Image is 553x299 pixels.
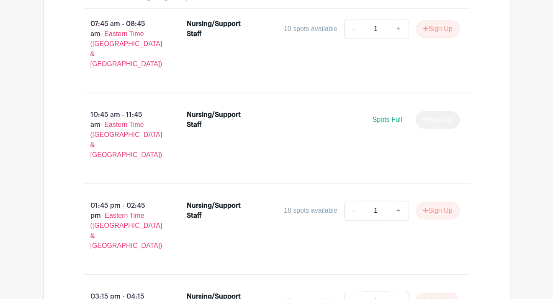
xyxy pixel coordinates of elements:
a: + [388,201,409,221]
p: 07:45 am - 08:45 am [70,15,174,72]
span: - Eastern Time ([GEOGRAPHIC_DATA] & [GEOGRAPHIC_DATA]) [90,212,162,249]
p: 01:45 pm - 02:45 pm [70,197,174,254]
div: Nursing/Support Staff [187,19,245,39]
span: - Eastern Time ([GEOGRAPHIC_DATA] & [GEOGRAPHIC_DATA]) [90,30,162,67]
button: Sign Up [416,20,460,38]
a: - [344,201,363,221]
a: - [344,19,363,39]
span: Spots Full [372,116,402,123]
span: - Eastern Time ([GEOGRAPHIC_DATA] & [GEOGRAPHIC_DATA]) [90,121,162,158]
div: Nursing/Support Staff [187,201,245,221]
div: Nursing/Support Staff [187,110,245,130]
p: 10:45 am - 11:45 am [70,106,174,163]
div: 18 spots available [284,206,337,216]
a: + [388,19,409,39]
div: 10 spots available [284,24,337,34]
button: Sign Up [416,202,460,219]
